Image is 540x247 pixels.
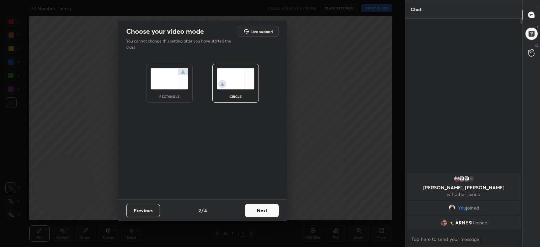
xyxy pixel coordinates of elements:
[222,95,249,98] div: circle
[405,0,427,18] p: Chat
[455,220,475,225] span: ARNESH
[536,24,538,29] p: D
[475,220,488,225] span: joined
[411,192,517,197] p: & 1 other joined
[151,68,188,89] img: normalScreenIcon.ae25ed63.svg
[458,175,465,182] img: default.png
[198,207,201,214] h4: 2
[126,38,236,50] p: You cannot change this setting after you have started the class
[458,205,466,211] span: You
[217,68,254,89] img: circleScreenIcon.acc0effb.svg
[454,175,460,182] img: 5602cffbf35b466b810d37dfd6d89fd3.jpg
[201,207,204,214] h4: /
[468,175,475,182] div: 1
[126,27,204,36] h2: Choose your video mode
[536,5,538,10] p: T
[250,29,273,33] h5: Live support
[405,171,522,231] div: grid
[463,175,470,182] img: default.png
[411,185,517,190] p: [PERSON_NAME], [PERSON_NAME]
[245,204,279,217] button: Next
[449,204,455,211] img: e946f1d6392f47f19c338401dad64eb7.jpg
[535,43,538,48] p: G
[466,205,479,211] span: joined
[156,95,183,98] div: rectangle
[204,207,207,214] h4: 4
[450,221,454,225] img: no-rating-badge.077c3623.svg
[440,219,447,226] img: bd80b03f939b4c4cbad4c07e6f0d9b6e.jpg
[126,204,160,217] button: Previous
